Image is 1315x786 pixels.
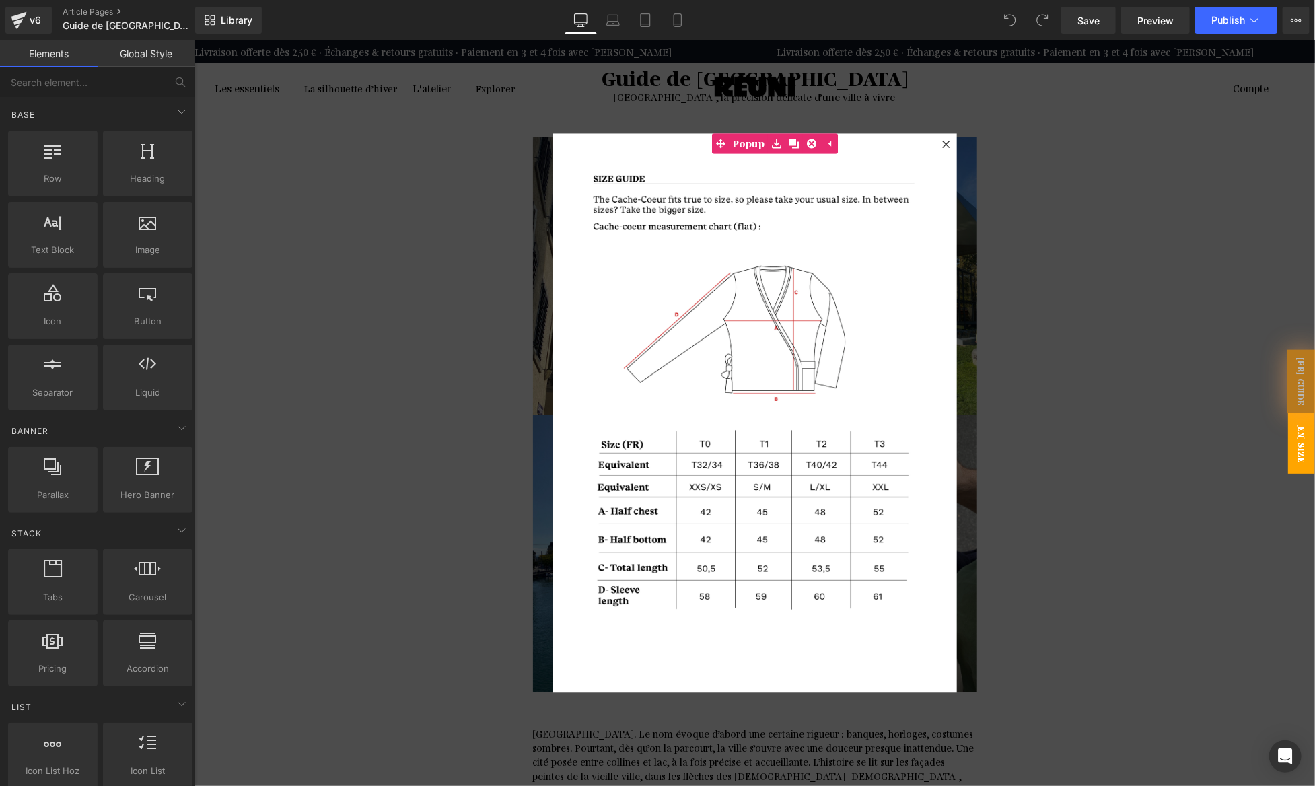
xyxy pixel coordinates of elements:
[573,94,591,114] a: Save module
[195,7,262,34] a: New Library
[98,40,195,67] a: Global Style
[12,488,94,502] span: Parallax
[63,7,217,17] a: Article Pages
[107,488,188,502] span: Hero Banner
[12,386,94,400] span: Separator
[107,314,188,328] span: Button
[107,590,188,604] span: Carousel
[1067,373,1121,433] span: [EN] SIZE GUIDE
[1211,15,1245,26] span: Publish
[1195,7,1277,34] button: Publish
[608,94,626,114] a: Delete Module
[12,590,94,604] span: Tabs
[597,7,629,34] a: Laptop
[10,527,43,540] span: Stack
[10,425,50,437] span: Banner
[107,764,188,778] span: Icon List
[626,94,643,114] a: Expand / Collapse
[1029,7,1056,34] button: Redo
[1077,13,1100,28] span: Save
[629,7,662,34] a: Tablet
[12,764,94,778] span: Icon List Hoz
[1065,310,1121,373] span: [FR] GUIDE DES TAILLES
[565,7,597,34] a: Desktop
[10,108,36,121] span: Base
[12,314,94,328] span: Icon
[107,386,188,400] span: Liquid
[5,7,52,34] a: v6
[1121,7,1190,34] a: Preview
[997,7,1024,34] button: Undo
[10,701,33,713] span: List
[1283,7,1310,34] button: More
[662,7,694,34] a: Mobile
[63,20,192,31] span: Guide de [GEOGRAPHIC_DATA]
[1137,13,1174,28] span: Preview
[221,14,252,26] span: Library
[1269,740,1302,773] div: Open Intercom Messenger
[27,11,44,29] div: v6
[12,243,94,257] span: Text Block
[107,662,188,676] span: Accordion
[535,94,574,114] span: Popup
[107,243,188,257] span: Image
[12,172,94,186] span: Row
[591,94,608,114] a: Clone Module
[12,662,94,676] span: Pricing
[107,172,188,186] span: Heading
